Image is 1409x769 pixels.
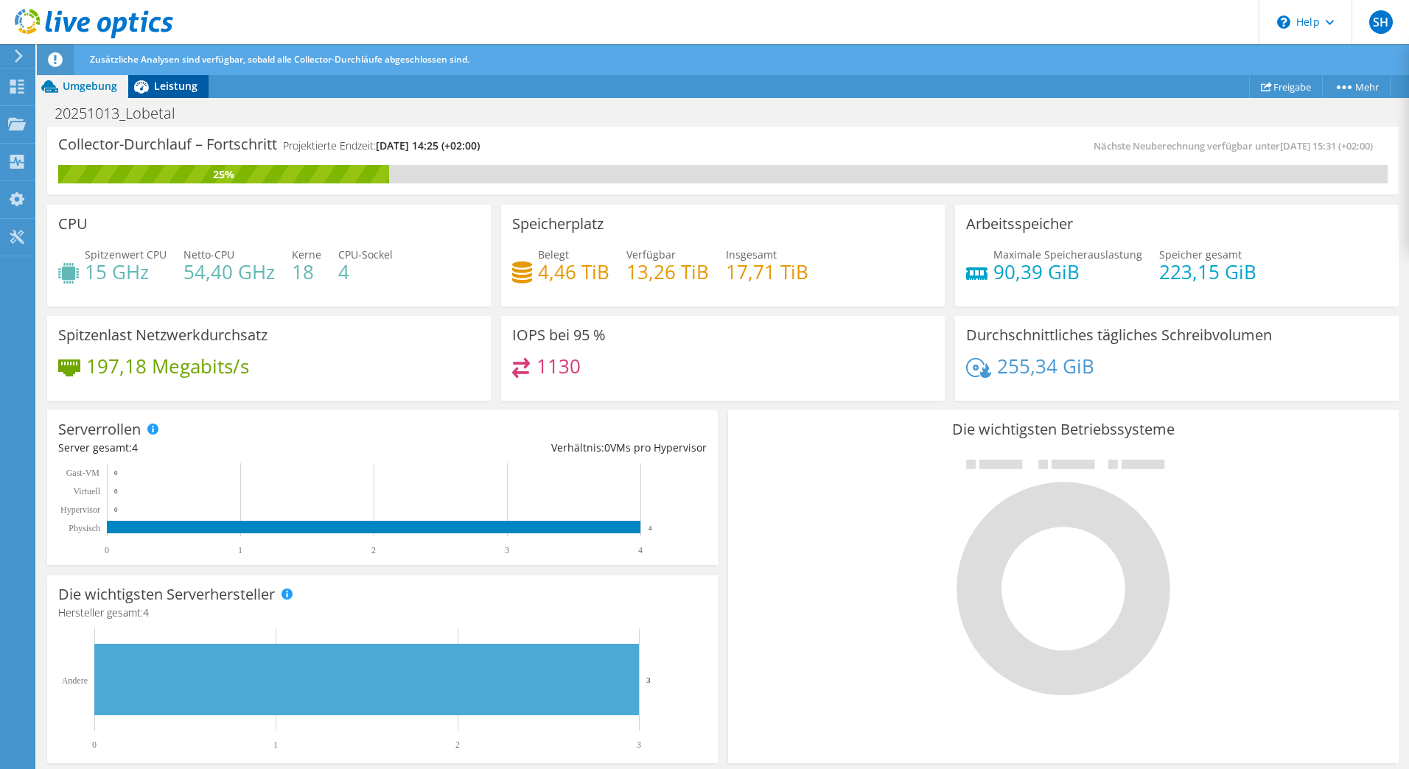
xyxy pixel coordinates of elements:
[62,675,88,686] text: Andere
[132,440,138,454] span: 4
[1277,15,1290,29] svg: \n
[966,216,1073,232] h3: Arbeitsspeicher
[371,545,376,555] text: 2
[604,440,610,454] span: 0
[114,469,118,477] text: 0
[648,524,652,532] text: 4
[993,264,1142,280] h4: 90,39 GiB
[1249,75,1323,98] a: Freigabe
[63,79,117,93] span: Umgebung
[455,740,460,750] text: 2
[638,545,643,555] text: 4
[60,505,100,515] text: Hypervisor
[143,605,149,619] span: 4
[726,247,777,261] span: Insgesamt
[69,523,100,533] text: Physisch
[966,327,1272,343] h3: Durchschnittliches tägliches Schreibvolumen
[338,247,393,261] span: CPU-Sockel
[48,105,198,122] h1: 20251013_Lobetal
[993,247,1142,261] span: Maximale Speicherauslastung
[292,264,321,280] h4: 18
[1369,10,1393,34] span: SH
[58,440,382,456] div: Server gesamt:
[382,440,707,456] div: Verhältnis: VMs pro Hypervisor
[58,605,707,621] h4: Hersteller gesamt:
[85,247,167,261] span: Spitzenwert CPU
[626,247,676,261] span: Verfügbar
[238,545,242,555] text: 1
[512,216,604,232] h3: Speicherplatz
[283,138,480,154] h4: Projektierte Endzeit:
[58,421,141,438] h3: Serverrollen
[538,264,609,280] h4: 4,46 TiB
[114,506,118,513] text: 0
[90,53,469,66] span: Zusätzliche Analysen sind verfügbar, sobald alle Collector-Durchläufe abgeschlossen sind.
[154,79,197,93] span: Leistung
[1159,247,1242,261] span: Speicher gesamt
[183,247,234,261] span: Netto-CPU
[85,264,167,280] h4: 15 GHz
[292,247,321,261] span: Kerne
[58,216,88,232] h3: CPU
[538,247,569,261] span: Belegt
[1094,139,1380,152] span: Nächste Neuberechnung verfügbar unter
[1159,264,1256,280] h4: 223,15 GiB
[646,675,651,684] text: 3
[536,358,581,374] h4: 1130
[1280,139,1373,152] span: [DATE] 15:31 (+02:00)
[58,586,275,603] h3: Die wichtigsten Serverhersteller
[505,545,509,555] text: 3
[739,421,1388,438] h3: Die wichtigsten Betriebssysteme
[114,488,118,495] text: 0
[58,327,268,343] h3: Spitzenlast Netzwerkdurchsatz
[376,138,480,152] span: [DATE] 14:25 (+02:00)
[66,468,100,478] text: Gast-VM
[637,740,641,750] text: 3
[86,358,249,374] h4: 197,18 Megabits/s
[73,486,100,496] text: Virtuell
[183,264,275,280] h4: 54,40 GHz
[338,264,393,280] h4: 4
[626,264,709,280] h4: 13,26 TiB
[58,166,389,183] div: 25%
[726,264,808,280] h4: 17,71 TiB
[92,740,97,750] text: 0
[1322,75,1391,98] a: Mehr
[997,358,1094,374] h4: 255,34 GiB
[273,740,278,750] text: 1
[512,327,606,343] h3: IOPS bei 95 %
[105,545,109,555] text: 0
